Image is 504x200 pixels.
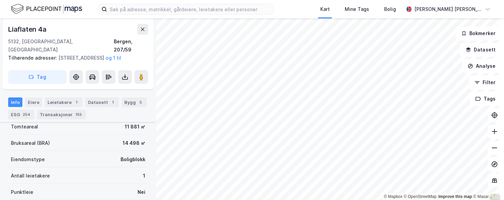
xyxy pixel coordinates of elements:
a: OpenStreetMap [404,194,437,199]
button: Datasett [460,43,501,57]
div: Nei [138,188,145,196]
div: Tomteareal [11,123,38,131]
div: Leietakere [45,97,83,107]
div: Datasett [85,97,119,107]
div: Liaflaten 4a [8,24,48,35]
div: Bergen, 207/59 [114,37,148,54]
input: Søk på adresse, matrikkel, gårdeiere, leietakere eller personer [107,4,273,14]
div: 1 [109,99,116,106]
div: Kontrollprogram for chat [470,167,504,200]
button: Tag [8,70,67,84]
div: 5 [137,99,144,106]
div: Mine Tags [345,5,369,13]
div: Boligblokk [121,155,145,164]
div: Punktleie [11,188,33,196]
div: 254 [21,111,32,118]
img: logo.f888ab2527a4732fd821a326f86c7f29.svg [11,3,82,15]
a: Mapbox [384,194,402,199]
div: 5132, [GEOGRAPHIC_DATA], [GEOGRAPHIC_DATA] [8,37,114,54]
span: Tilhørende adresser: [8,55,58,61]
div: Info [8,97,22,107]
div: 11 881 ㎡ [125,123,145,131]
div: Bolig [384,5,396,13]
div: Transaksjoner [37,110,86,119]
div: 155 [74,111,83,118]
div: [STREET_ADDRESS] [8,54,143,62]
a: Improve this map [438,194,472,199]
div: Eiendomstype [11,155,45,164]
iframe: Chat Widget [470,167,504,200]
button: Analyse [462,59,501,73]
div: 14 498 ㎡ [123,139,145,147]
div: Bruksareal (BRA) [11,139,50,147]
button: Bokmerker [455,27,501,40]
div: Bygg [122,97,147,107]
div: Antall leietakere [11,172,50,180]
div: 1 [73,99,80,106]
div: 1 [143,172,145,180]
div: [PERSON_NAME] [PERSON_NAME] [414,5,482,13]
div: Kart [320,5,330,13]
div: Eiere [25,97,42,107]
div: ESG [8,110,34,119]
button: Tags [470,92,501,106]
button: Filter [469,76,501,89]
